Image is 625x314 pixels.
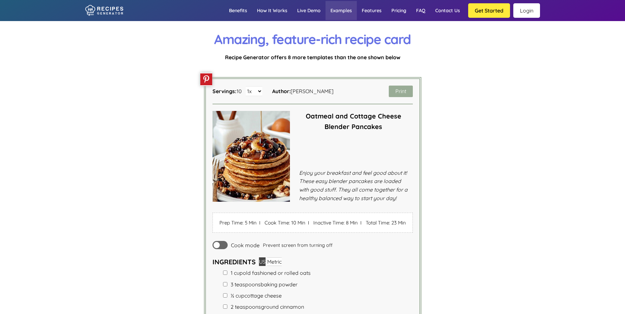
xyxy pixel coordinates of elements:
[231,269,311,276] span: old fashioned or rolled oats
[223,271,227,275] input: 1 cupold fashioned or rolled oats
[294,111,413,132] h3: Oatmeal and Cottage Cheese Blender Pancakes
[231,303,304,310] span: ground cinnamon
[386,1,411,20] a: Pricing
[357,1,386,20] a: Features
[310,216,361,229] span: Inactive time: 8 Min
[252,1,292,20] a: How it works
[231,292,244,299] span: ½ cup
[223,282,227,286] input: 3 teaspoonsbaking powder
[213,257,413,266] h3: Ingredients
[513,3,540,18] a: Login
[267,257,282,266] button: Metric
[231,292,282,299] span: cottage cheese
[259,257,266,266] button: US
[291,88,333,94] span: [PERSON_NAME]
[224,1,252,20] a: Benefits
[223,304,227,309] input: 2 teaspoonsground cinnamon
[362,216,409,229] span: Total time: 23 Min
[272,88,291,94] strong: Author:
[389,86,413,97] button: Print
[292,1,326,20] a: Live demo
[326,1,357,20] a: Examples
[231,303,261,310] span: 2 teaspoons
[263,243,332,248] span: Prevent screen from turning off
[213,88,236,94] strong: Servings:
[294,169,413,202] div: Enjoy your breakfast and feel good about it! These easy blender pancakes are loaded with good stu...
[261,216,309,229] span: Cook time: 10 Min
[181,31,444,47] h3: Amazing, feature-rich recipe card
[216,216,260,229] span: Prep time: 5 Min
[231,243,260,248] span: Cook mode
[223,293,227,298] input: ½ cupcottage cheese
[411,1,430,20] a: FAQ
[231,281,298,288] span: baking powder
[468,3,510,18] button: Get Started
[430,1,465,20] a: Contact us
[231,270,243,276] span: 1 cup
[236,88,242,94] span: 10
[231,281,261,288] span: 3 teaspoons
[213,111,290,202] img: B6o4drZ.jpg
